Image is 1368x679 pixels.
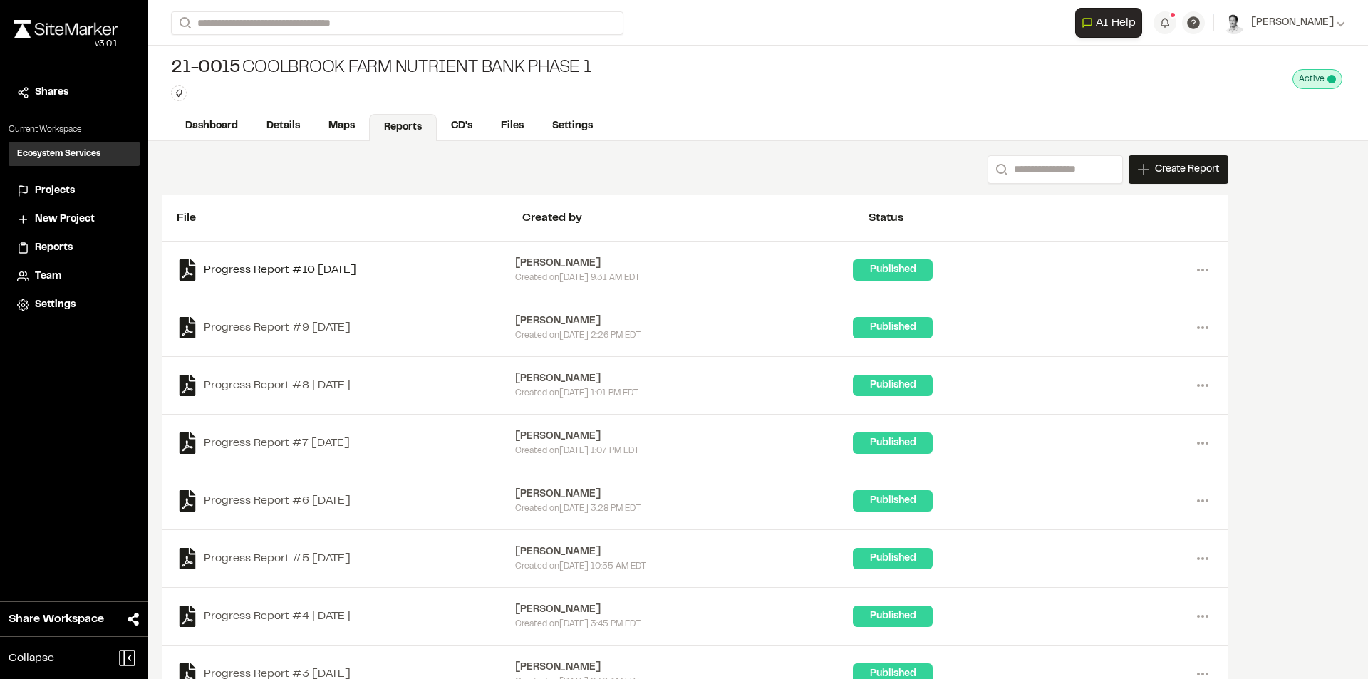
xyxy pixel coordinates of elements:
div: Published [853,548,933,569]
a: Progress Report #8 [DATE] [177,375,515,396]
button: [PERSON_NAME] [1223,11,1345,34]
div: Published [853,317,933,338]
a: Reports [369,114,437,141]
div: [PERSON_NAME] [515,429,854,445]
a: Maps [314,113,369,140]
div: Status [869,209,1214,227]
div: Published [853,375,933,396]
span: New Project [35,212,95,227]
span: Projects [35,183,75,199]
div: Published [853,606,933,627]
div: Created on [DATE] 3:45 PM EDT [515,618,854,631]
span: Reports [35,240,73,256]
a: Shares [17,85,131,100]
div: Created on [DATE] 2:26 PM EDT [515,329,854,342]
span: Create Report [1155,162,1219,177]
p: Current Workspace [9,123,140,136]
button: Open AI Assistant [1075,8,1142,38]
span: AI Help [1096,14,1136,31]
div: Created on [DATE] 1:07 PM EDT [515,445,854,457]
span: Team [35,269,61,284]
a: Reports [17,240,131,256]
a: Settings [538,113,607,140]
span: 21-0015 [171,57,239,80]
span: Shares [35,85,68,100]
img: User [1223,11,1245,34]
div: [PERSON_NAME] [515,602,854,618]
a: CD's [437,113,487,140]
span: [PERSON_NAME] [1251,15,1334,31]
a: New Project [17,212,131,227]
span: Active [1299,73,1325,85]
a: Progress Report #5 [DATE] [177,548,515,569]
span: Collapse [9,650,54,667]
button: Search [988,155,1013,184]
div: Coolbrook Farm Nutrient Bank Phase 1 [171,57,591,80]
div: Published [853,490,933,512]
div: File [177,209,522,227]
div: Created on [DATE] 3:28 PM EDT [515,502,854,515]
span: This project is active and counting against your active project count. [1327,75,1336,83]
div: [PERSON_NAME] [515,371,854,387]
button: Edit Tags [171,85,187,101]
span: Share Workspace [9,611,104,628]
a: Settings [17,297,131,313]
div: Created on [DATE] 1:01 PM EDT [515,387,854,400]
button: Search [171,11,197,35]
a: Projects [17,183,131,199]
div: Published [853,259,933,281]
div: This project is active and counting against your active project count. [1292,69,1342,89]
div: Open AI Assistant [1075,8,1148,38]
div: [PERSON_NAME] [515,256,854,271]
div: Created on [DATE] 10:55 AM EDT [515,560,854,573]
a: Progress Report #10 [DATE] [177,259,515,281]
div: Published [853,432,933,454]
img: rebrand.png [14,20,118,38]
a: Team [17,269,131,284]
a: Progress Report #7 [DATE] [177,432,515,454]
span: Settings [35,297,76,313]
div: [PERSON_NAME] [515,544,854,560]
div: [PERSON_NAME] [515,660,854,675]
a: Progress Report #4 [DATE] [177,606,515,627]
a: Details [252,113,314,140]
div: Oh geez...please don't... [14,38,118,51]
a: Files [487,113,538,140]
div: [PERSON_NAME] [515,313,854,329]
a: Progress Report #9 [DATE] [177,317,515,338]
div: Created on [DATE] 9:31 AM EDT [515,271,854,284]
div: [PERSON_NAME] [515,487,854,502]
a: Progress Report #6 [DATE] [177,490,515,512]
a: Dashboard [171,113,252,140]
h3: Ecosystem Services [17,147,100,160]
div: Created by [522,209,868,227]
